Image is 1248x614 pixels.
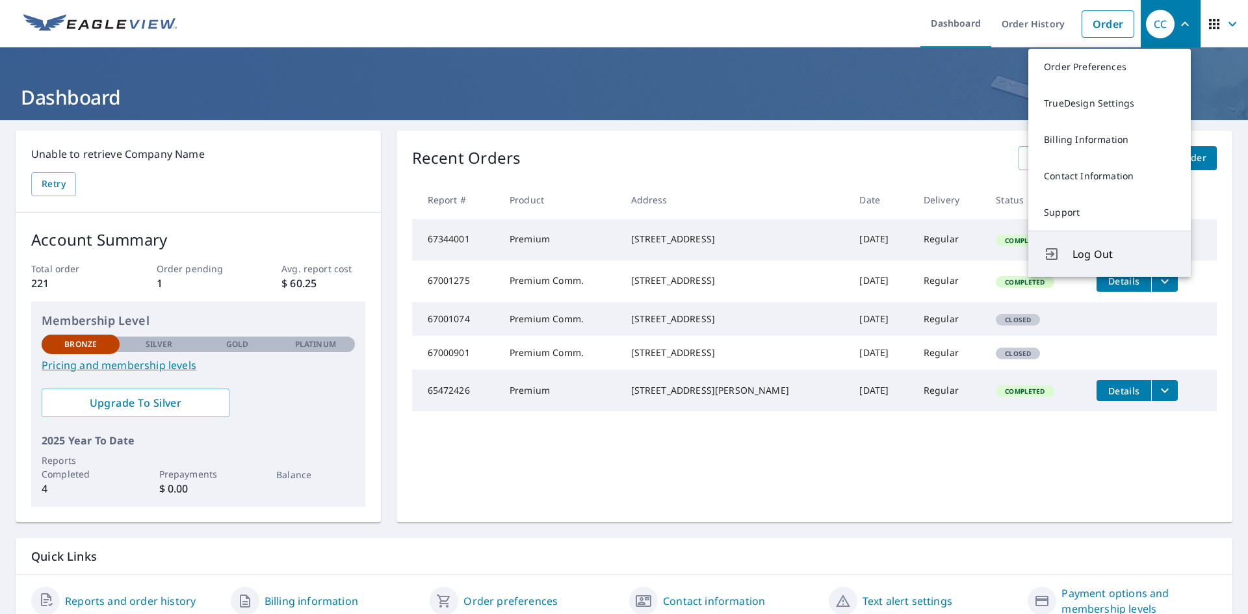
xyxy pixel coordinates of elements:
[631,384,839,397] div: [STREET_ADDRESS][PERSON_NAME]
[621,181,850,219] th: Address
[849,261,913,302] td: [DATE]
[997,315,1039,324] span: Closed
[849,302,913,336] td: [DATE]
[31,146,365,162] p: Unable to retrieve Company Name
[985,181,1086,219] th: Status
[849,181,913,219] th: Date
[31,275,114,291] p: 221
[31,548,1217,565] p: Quick Links
[913,370,985,411] td: Regular
[849,336,913,370] td: [DATE]
[412,181,499,219] th: Report #
[146,339,173,350] p: Silver
[42,389,229,417] a: Upgrade To Silver
[913,261,985,302] td: Regular
[281,262,365,275] p: Avg. report cost
[16,84,1232,110] h1: Dashboard
[997,349,1039,358] span: Closed
[42,176,66,192] span: Retry
[412,219,499,261] td: 67344001
[1028,194,1191,231] a: Support
[1028,158,1191,194] a: Contact Information
[849,370,913,411] td: [DATE]
[412,261,499,302] td: 67001275
[42,357,355,373] a: Pricing and membership levels
[863,593,952,609] a: Text alert settings
[499,219,621,261] td: Premium
[276,468,354,481] p: Balance
[42,312,355,329] p: Membership Level
[499,302,621,336] td: Premium Comm.
[499,370,621,411] td: Premium
[499,336,621,370] td: Premium Comm.
[65,593,196,609] a: Reports and order history
[412,370,499,411] td: 65472426
[1146,10,1175,38] div: CC
[1019,146,1111,170] a: View All Orders
[412,336,499,370] td: 67000901
[913,181,985,219] th: Delivery
[42,481,120,496] p: 4
[31,262,114,275] p: Total order
[1097,271,1151,292] button: detailsBtn-67001275
[631,313,839,326] div: [STREET_ADDRESS]
[1072,246,1175,262] span: Log Out
[1028,122,1191,158] a: Billing Information
[631,233,839,246] div: [STREET_ADDRESS]
[1028,49,1191,85] a: Order Preferences
[64,339,97,350] p: Bronze
[23,14,177,34] img: EV Logo
[42,454,120,481] p: Reports Completed
[631,274,839,287] div: [STREET_ADDRESS]
[412,302,499,336] td: 67001074
[159,481,237,496] p: $ 0.00
[31,172,76,196] button: Retry
[849,219,913,261] td: [DATE]
[997,387,1052,396] span: Completed
[281,275,365,291] p: $ 60.25
[1151,380,1178,401] button: filesDropdownBtn-65472426
[499,261,621,302] td: Premium Comm.
[157,262,240,275] p: Order pending
[913,302,985,336] td: Regular
[226,339,248,350] p: Gold
[913,219,985,261] td: Regular
[1097,380,1151,401] button: detailsBtn-65472426
[295,339,336,350] p: Platinum
[1104,275,1143,287] span: Details
[42,433,355,448] p: 2025 Year To Date
[52,396,219,410] span: Upgrade To Silver
[631,346,839,359] div: [STREET_ADDRESS]
[463,593,558,609] a: Order preferences
[31,228,365,251] p: Account Summary
[157,275,240,291] p: 1
[997,236,1052,245] span: Completed
[499,181,621,219] th: Product
[1028,231,1191,277] button: Log Out
[159,467,237,481] p: Prepayments
[1151,271,1178,292] button: filesDropdownBtn-67001275
[997,277,1052,287] span: Completed
[1104,385,1143,397] span: Details
[913,336,985,370] td: Regular
[663,593,765,609] a: Contact information
[1028,85,1191,122] a: TrueDesign Settings
[1082,10,1134,38] a: Order
[412,146,521,170] p: Recent Orders
[265,593,358,609] a: Billing information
